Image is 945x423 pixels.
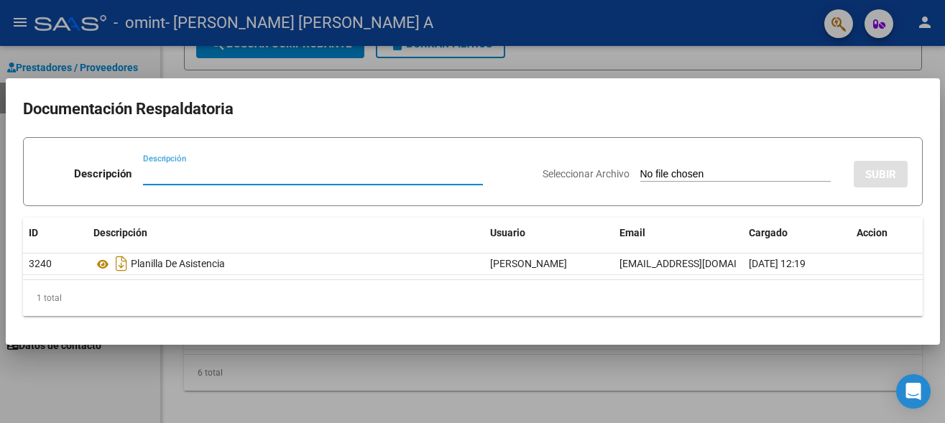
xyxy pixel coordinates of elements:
[93,252,479,275] div: Planilla De Asistencia
[93,227,147,238] span: Descripción
[857,227,888,238] span: Accion
[29,258,52,269] span: 3240
[851,218,923,248] datatable-header-cell: Accion
[74,166,132,182] p: Descripción
[112,252,131,275] i: Descargar documento
[749,258,806,269] span: [DATE] 12:19
[896,374,931,409] div: Open Intercom Messenger
[619,227,645,238] span: Email
[854,161,908,187] button: SUBIR
[543,168,630,180] span: Seleccionar Archivo
[88,218,484,248] datatable-header-cell: Descripción
[23,218,88,248] datatable-header-cell: ID
[743,218,851,248] datatable-header-cell: Cargado
[749,227,788,238] span: Cargado
[490,227,525,238] span: Usuario
[865,168,896,181] span: SUBIR
[29,227,38,238] span: ID
[23,280,923,316] div: 1 total
[484,218,614,248] datatable-header-cell: Usuario
[614,218,743,248] datatable-header-cell: Email
[23,96,923,123] h2: Documentación Respaldatoria
[490,258,567,269] span: [PERSON_NAME]
[619,258,779,269] span: [EMAIL_ADDRESS][DOMAIN_NAME]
